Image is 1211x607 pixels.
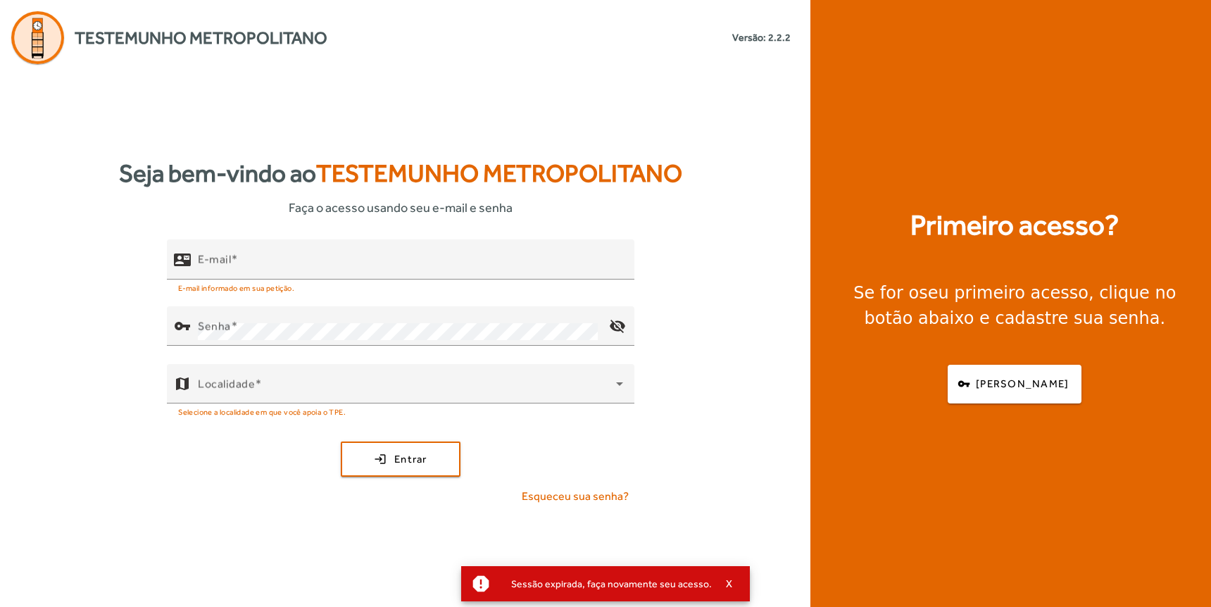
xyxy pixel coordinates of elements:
[316,159,682,187] span: Testemunho Metropolitano
[919,283,1088,303] strong: seu primeiro acesso
[178,403,346,419] mat-hint: Selecione a localidade em que você apoia o TPE.
[522,488,629,505] span: Esqueceu sua senha?
[948,365,1081,403] button: [PERSON_NAME]
[289,198,513,217] span: Faça o acesso usando seu e-mail e senha
[198,252,231,265] mat-label: E-mail
[341,442,460,477] button: Entrar
[119,155,682,192] strong: Seja bem-vindo ao
[198,377,255,390] mat-label: Localidade
[198,319,231,332] mat-label: Senha
[174,251,191,268] mat-icon: contact_mail
[910,204,1119,246] strong: Primeiro acesso?
[976,376,1069,392] span: [PERSON_NAME]
[726,577,733,590] span: X
[601,309,634,343] mat-icon: visibility_off
[732,30,791,45] small: Versão: 2.2.2
[394,451,427,468] span: Entrar
[500,574,712,594] div: Sessão expirada, faça novamente seu acesso.
[174,375,191,392] mat-icon: map
[712,577,747,590] button: X
[827,280,1203,331] div: Se for o , clique no botão abaixo e cadastre sua senha.
[11,11,64,64] img: Logo Agenda
[174,318,191,334] mat-icon: vpn_key
[470,573,491,594] mat-icon: report
[178,280,294,295] mat-hint: E-mail informado em sua petição.
[75,25,327,51] span: Testemunho Metropolitano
